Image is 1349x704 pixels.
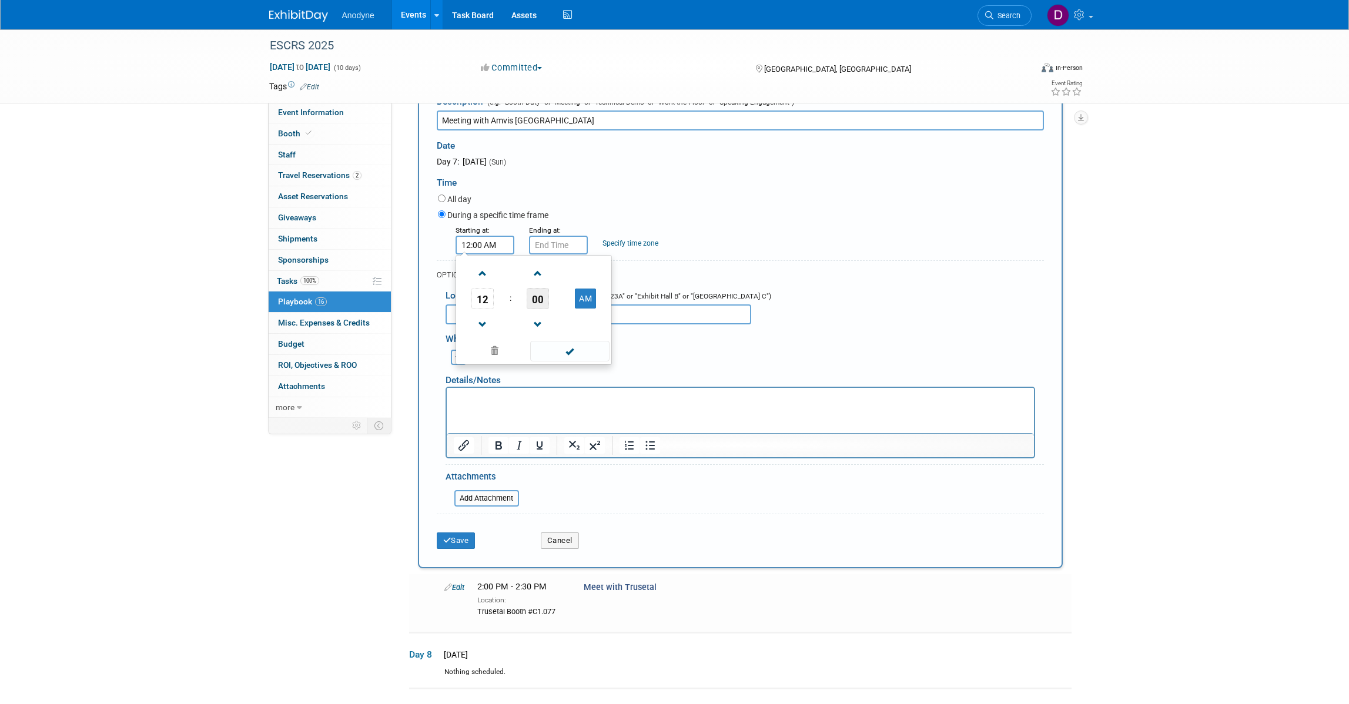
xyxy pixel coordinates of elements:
[446,471,519,486] div: Attachments
[342,11,374,20] span: Anodyne
[1042,63,1053,72] img: Format-Inperson.png
[527,309,549,339] a: Decrement Minute
[602,239,658,247] a: Specify time zone
[269,145,391,165] a: Staff
[269,334,391,354] a: Budget
[527,288,549,309] span: Pick Minute
[454,437,474,454] button: Insert/edit link
[300,83,319,91] a: Edit
[300,276,319,285] span: 100%
[437,270,1044,280] div: OPTIONAL DETAILS:
[269,250,391,270] a: Sponsorships
[278,129,314,138] span: Booth
[962,61,1083,79] div: Event Format
[584,582,657,592] span: Meet with Trusetal
[347,418,367,433] td: Personalize Event Tab Strip
[584,437,604,454] button: Superscript
[278,170,361,180] span: Travel Reservations
[278,339,304,348] span: Budget
[269,313,391,333] a: Misc. Expenses & Credits
[471,288,494,309] span: Pick Hour
[269,355,391,376] a: ROI, Objectives & ROO
[315,297,327,306] span: 16
[507,288,514,309] td: :
[278,360,357,370] span: ROI, Objectives & ROO
[447,193,471,205] label: All day
[488,437,508,454] button: Bold
[278,150,296,159] span: Staff
[269,229,391,249] a: Shipments
[269,123,391,144] a: Booth
[477,605,566,617] div: Trusetal Booth #C1.077
[277,276,319,286] span: Tasks
[529,437,549,454] button: Underline
[367,418,391,433] td: Toggle Event Tabs
[529,236,588,254] input: End Time
[1055,63,1083,72] div: In-Person
[269,102,391,123] a: Event Information
[269,397,391,418] a: more
[477,582,547,592] span: 2:00 PM - 2:30 PM
[619,437,639,454] button: Numbered list
[437,532,476,549] button: Save
[278,255,329,264] span: Sponsorships
[278,297,327,306] span: Playbook
[458,343,531,360] a: Clear selection
[483,292,771,300] span: (e.g. "Exhibit Booth" or "Meeting Room 123A" or "Exhibit Hall B" or "[GEOGRAPHIC_DATA] C")
[269,376,391,397] a: Attachments
[529,344,610,360] a: Done
[437,157,459,166] span: Day 7:
[446,290,481,301] span: Location
[446,327,1044,347] div: Who's involved?
[564,437,584,454] button: Subscript
[437,167,1044,192] div: Time
[1050,81,1082,86] div: Event Rating
[575,289,596,309] button: AM
[529,226,561,234] small: Ending at:
[471,309,494,339] a: Decrement Hour
[640,437,660,454] button: Bullet list
[294,62,306,72] span: to
[541,532,579,549] button: Cancel
[447,209,548,221] label: During a specific time frame
[266,35,1014,56] div: ESCRS 2025
[993,11,1020,20] span: Search
[269,271,391,291] a: Tasks100%
[333,64,361,72] span: (10 days)
[978,5,1032,26] a: Search
[269,186,391,207] a: Asset Reservations
[409,667,1072,688] div: Nothing scheduled.
[446,365,1035,387] div: Details/Notes
[269,81,319,92] td: Tags
[447,388,1034,433] iframe: Rich Text Area
[353,171,361,180] span: 2
[440,650,468,659] span: [DATE]
[278,192,348,201] span: Asset Reservations
[278,318,370,327] span: Misc. Expenses & Credits
[269,165,391,186] a: Travel Reservations2
[278,381,325,391] span: Attachments
[456,226,490,234] small: Starting at:
[477,62,547,74] button: Committed
[278,234,317,243] span: Shipments
[508,437,528,454] button: Italic
[409,648,438,661] span: Day 8
[444,583,464,592] a: Edit
[269,207,391,228] a: Giveaways
[527,258,549,288] a: Increment Minute
[471,258,494,288] a: Increment Hour
[1047,4,1069,26] img: Dawn Jozwiak
[764,65,911,73] span: [GEOGRAPHIC_DATA], [GEOGRAPHIC_DATA]
[461,157,487,166] span: [DATE]
[269,10,328,22] img: ExhibitDay
[276,403,294,412] span: more
[437,130,679,156] div: Date
[278,213,316,222] span: Giveaways
[269,62,331,72] span: [DATE] [DATE]
[488,157,506,166] span: (Sun)
[477,594,566,605] div: Location:
[269,291,391,312] a: Playbook16
[456,236,514,254] input: Start Time
[278,108,344,117] span: Event Information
